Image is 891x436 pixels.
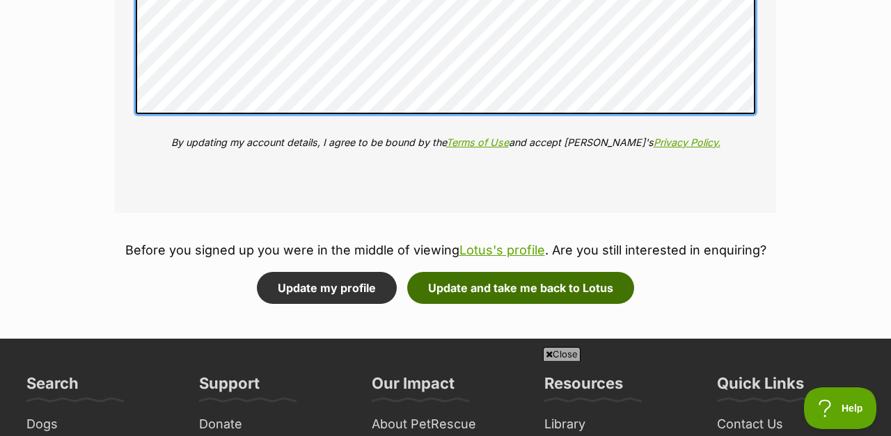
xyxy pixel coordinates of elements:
[257,272,397,304] button: Update my profile
[407,272,634,304] button: Update and take me back to Lotus
[459,243,545,257] a: Lotus's profile
[21,414,180,435] a: Dogs
[711,414,870,435] a: Contact Us
[26,373,79,401] h3: Search
[136,135,755,150] p: By updating my account details, I agree to be bound by the and accept [PERSON_NAME]'s
[115,241,776,259] p: Before you signed up you were in the middle of viewing . Are you still interested in enquiring?
[543,347,581,361] span: Close
[654,136,720,148] a: Privacy Policy.
[804,387,877,429] iframe: Help Scout Beacon - Open
[446,136,509,148] a: Terms of Use
[108,366,783,429] iframe: Advertisement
